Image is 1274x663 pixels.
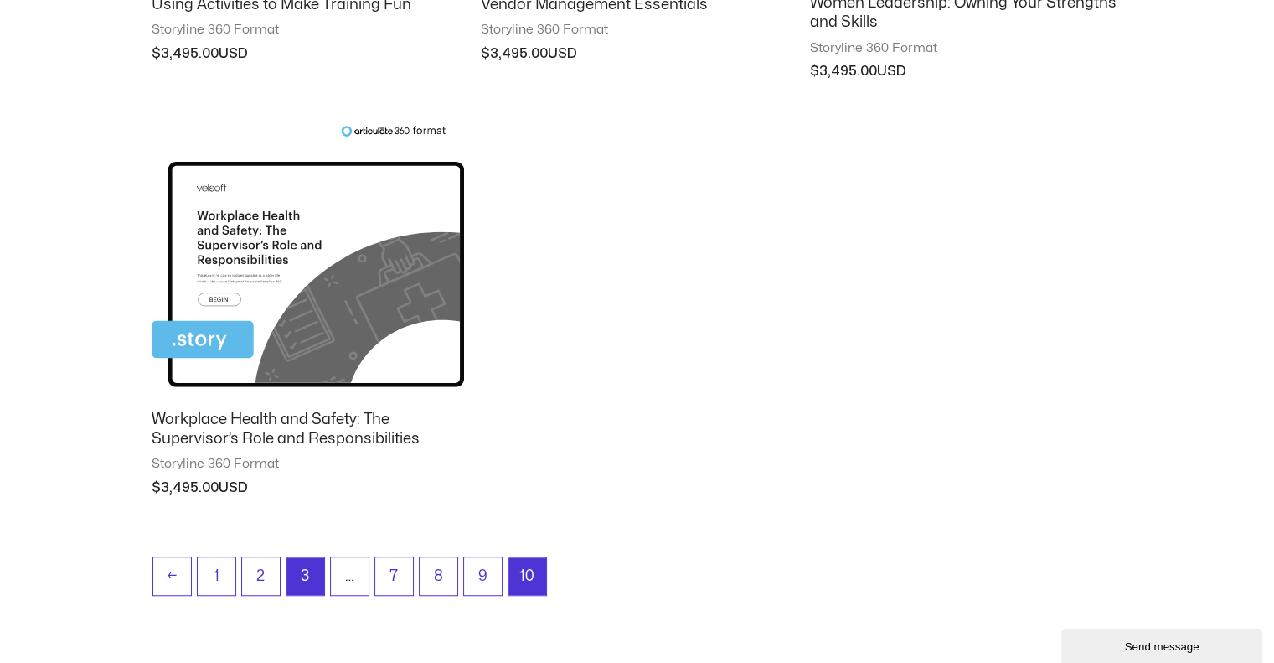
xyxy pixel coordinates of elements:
a: Page 2 [242,557,280,595]
iframe: chat widget [1061,626,1266,663]
nav: Product Pagination [152,557,1123,604]
span: Storyline 360 Format [152,22,464,39]
span: $ [152,47,161,60]
span: … [331,557,369,595]
bdi: 3,495.00 [810,65,877,78]
span: $ [481,47,490,60]
bdi: 3,495.00 [152,481,219,495]
bdi: 3,495.00 [152,47,219,60]
span: Storyline 360 Format [810,40,1122,57]
a: Page 1 [198,557,235,595]
span: Storyline 360 Format [152,456,464,473]
a: Page 7 [375,557,413,595]
a: Page 8 [420,557,457,595]
a: Page 3 [286,557,324,595]
span: $ [152,481,161,495]
span: Page 10 [508,557,546,595]
img: Workplace Health and Safety: The Supervisor's Role and Responsibilities [152,125,464,397]
a: Workplace Health and Safety: The Supervisor’s Role and Responsibilities [152,410,464,457]
a: ← [153,557,191,595]
bdi: 3,495.00 [481,47,548,60]
h2: Workplace Health and Safety: The Supervisor’s Role and Responsibilities [152,410,464,449]
span: Storyline 360 Format [481,22,793,39]
a: Page 9 [464,557,502,595]
span: $ [810,65,819,78]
